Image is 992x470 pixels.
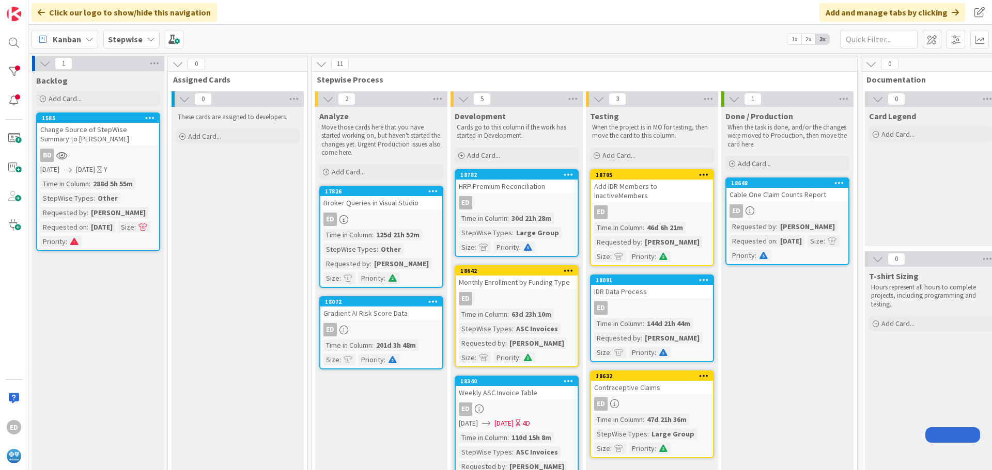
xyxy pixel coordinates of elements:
div: 18072Gradient AI Risk Score Data [320,297,442,320]
div: Y [104,164,107,175]
div: ED [456,196,578,209]
p: Move those cards here that you have started working on, but haven't started the changes yet. Urge... [321,123,441,157]
span: : [87,207,88,218]
div: Change Source of StepWise Summary to [PERSON_NAME] [37,123,159,145]
div: Broker Queries in Visual Studio [320,196,442,209]
div: Time in Column [323,229,372,240]
div: HRP Premium Reconciliation [456,180,578,193]
div: Priority [494,241,519,253]
div: 17826Broker Queries in Visual Studio [320,187,442,209]
span: Add Card... [49,94,82,103]
span: 3x [815,34,829,44]
div: [PERSON_NAME] [642,332,702,344]
div: ED [591,397,713,411]
div: ED [594,397,608,411]
div: 125d 21h 52m [374,229,422,240]
span: Backlog [36,75,68,86]
span: : [643,222,644,233]
div: BD [37,149,159,162]
div: ED [459,292,472,305]
a: 18782HRP Premium ReconciliationEDTime in Column:30d 21h 28mStepWise Types:Large GroupSize:Priority: [455,169,579,257]
span: Stepwise Process [317,74,844,85]
span: : [776,221,778,232]
span: 5 [473,93,491,105]
span: 0 [888,253,905,265]
div: Weekly ASC Invoice Table [456,386,578,399]
span: : [475,352,476,363]
div: Time in Column [594,414,643,425]
div: 18091 [591,275,713,285]
div: 144d 21h 44m [644,318,693,329]
div: Requested on [730,235,776,247]
span: : [372,229,374,240]
div: Priority [629,347,655,358]
div: 1585 [42,115,159,122]
span: 1 [744,93,762,105]
span: 2x [801,34,815,44]
span: : [94,192,95,204]
div: 18091IDR Data Process [591,275,713,298]
span: 3 [609,93,626,105]
div: 18782 [456,170,578,180]
div: 201d 3h 48m [374,339,419,351]
a: 1585Change Source of StepWise Summary to [PERSON_NAME]BD[DATE][DATE]YTime in Column:288d 5h 55mSt... [36,112,160,251]
div: StepWise Types [594,428,647,440]
span: [DATE] [494,418,514,429]
div: ED [594,205,608,219]
span: 0 [881,58,898,70]
div: Large Group [649,428,697,440]
p: These cards are assigned to developers. [178,113,298,121]
div: Priority [494,352,519,363]
span: Add Card... [602,151,636,160]
div: ED [591,205,713,219]
a: 17826Broker Queries in Visual StudioEDTime in Column:125d 21h 52mStepWise Types:OtherRequested by... [319,186,443,288]
div: 30d 21h 28m [509,213,554,224]
div: Priority [40,236,66,247]
span: : [339,354,341,365]
div: StepWise Types [459,446,512,458]
div: 18642 [460,267,578,274]
div: Priority [730,250,755,261]
span: Add Card... [467,151,500,160]
div: Gradient AI Risk Score Data [320,306,442,320]
div: Size [118,221,134,233]
span: : [89,178,90,189]
div: Size [459,241,475,253]
div: Requested on [40,221,87,233]
div: Click our logo to show/hide this navigation [32,3,217,22]
span: Card Legend [869,111,916,121]
div: Size [808,235,824,247]
div: 288d 5h 55m [90,178,135,189]
span: Add Card... [188,132,221,141]
div: [PERSON_NAME] [778,221,838,232]
div: 110d 15h 8m [509,432,554,443]
div: Time in Column [459,432,507,443]
div: ASC Invoices [514,323,561,334]
div: ED [320,213,442,226]
div: ED [323,323,337,336]
div: Other [95,192,120,204]
span: : [134,221,136,233]
img: avatar [7,449,21,463]
a: 18705Add IDR Members to InactiveMembersEDTime in Column:46d 6h 21mRequested by:[PERSON_NAME]Size:... [590,169,714,266]
span: : [641,236,642,248]
div: 63d 23h 10m [509,309,554,320]
span: Done / Production [725,111,793,121]
span: Add Card... [738,159,771,168]
span: : [507,309,509,320]
div: Other [378,244,404,255]
input: Quick Filter... [840,30,918,48]
div: Priority [359,272,384,284]
div: 1585Change Source of StepWise Summary to [PERSON_NAME] [37,114,159,145]
span: Development [455,111,506,121]
div: Priority [629,443,655,454]
span: : [66,236,67,247]
div: ASC Invoices [514,446,561,458]
div: Requested by [594,332,641,344]
div: 18632 [591,371,713,381]
div: StepWise Types [459,227,512,238]
div: 17826 [325,188,442,195]
span: : [655,251,656,262]
div: [DATE] [778,235,804,247]
span: [DATE] [40,164,59,175]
